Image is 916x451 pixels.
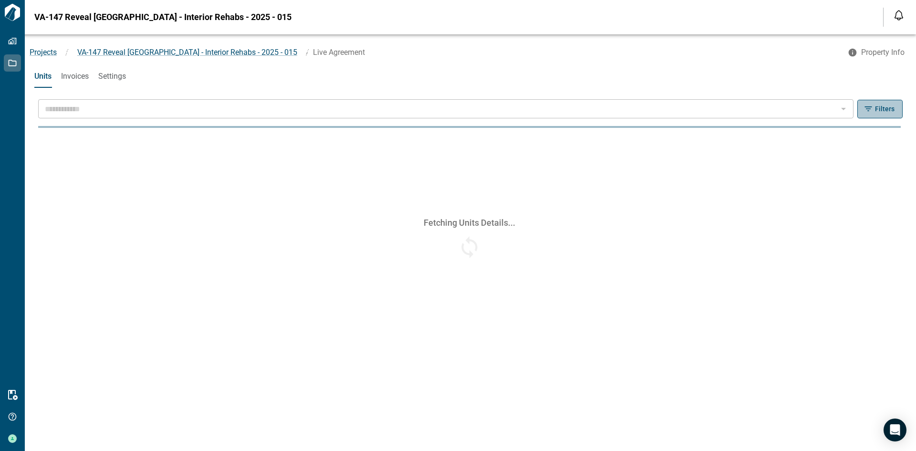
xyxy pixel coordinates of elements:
a: Projects [30,48,57,57]
span: VA-147 Reveal [GEOGRAPHIC_DATA] - Interior Rehabs - 2025 - 015 [77,48,297,57]
button: Open notification feed [891,8,906,23]
span: Units [34,72,52,81]
span: Filters [875,104,895,114]
button: Property Info [842,44,912,61]
span: Invoices [61,72,89,81]
span: Fetching Units Details... [424,218,515,228]
div: base tabs [25,65,916,88]
span: Settings [98,72,126,81]
span: VA-147 Reveal [GEOGRAPHIC_DATA] - Interior Rehabs - 2025 - 015 [34,12,291,22]
button: Filters [857,100,903,118]
span: Property Info [861,48,905,57]
div: Open Intercom Messenger [884,419,906,441]
nav: breadcrumb [25,47,842,58]
span: Live Agreement [313,48,365,57]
